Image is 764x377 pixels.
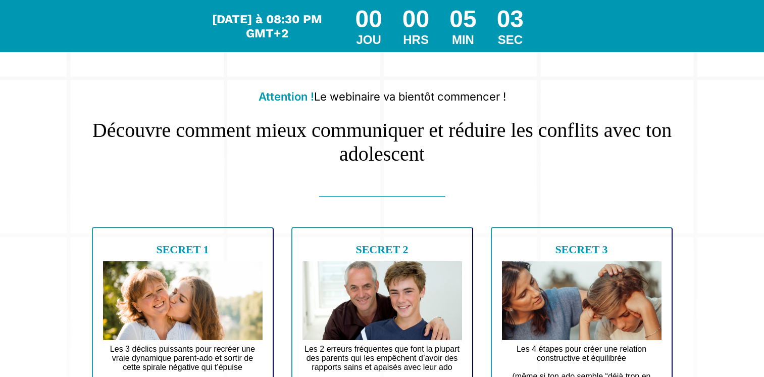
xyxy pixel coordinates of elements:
img: 774e71fe38cd43451293438b60a23fce_Design_sans_titre_1.jpg [302,261,462,340]
img: d70f9ede54261afe2763371d391305a3_Design_sans_titre_4.jpg [103,261,263,340]
div: HRS [402,33,429,47]
div: 03 [497,5,524,33]
div: 00 [402,5,429,33]
div: JOU [355,33,382,47]
img: 6e5ea48f4dd0521e46c6277ff4d310bb_Design_sans_titre_5.jpg [502,261,661,340]
div: 00 [355,5,382,33]
b: SECRET 1 [156,243,209,256]
div: MIN [449,33,476,47]
div: SEC [497,33,524,47]
h1: Découvre comment mieux communiquer et réduire les conflits avec ton adolescent [87,108,678,166]
span: [DATE] à 08:30 PM GMT+2 [212,12,322,40]
div: Le webinar commence dans... [210,12,325,40]
b: SECRET 2 [355,243,408,256]
b: Attention ! [259,90,314,103]
b: SECRET 3 [555,243,607,256]
div: 05 [449,5,476,33]
h2: Le webinaire va bientôt commencer ! [87,85,678,108]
